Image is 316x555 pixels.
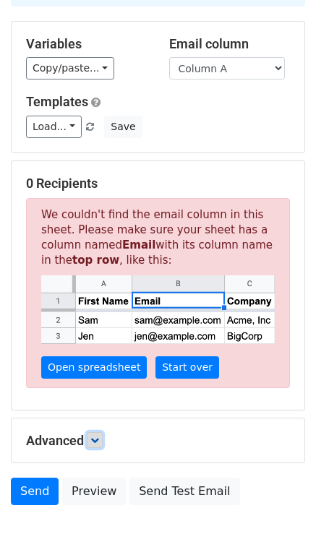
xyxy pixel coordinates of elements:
[41,275,275,343] img: google_sheets_email_column-fe0440d1484b1afe603fdd0efe349d91248b687ca341fa437c667602712cb9b1.png
[26,433,290,449] h5: Advanced
[26,116,82,138] a: Load...
[41,356,147,379] a: Open spreadsheet
[26,57,114,79] a: Copy/paste...
[155,356,219,379] a: Start over
[72,254,119,267] strong: top row
[122,238,155,251] strong: Email
[26,36,148,52] h5: Variables
[26,176,290,192] h5: 0 Recipients
[62,478,126,505] a: Preview
[11,478,59,505] a: Send
[129,478,239,505] a: Send Test Email
[26,198,290,387] p: We couldn't find the email column in this sheet. Please make sure your sheet has a column named w...
[169,36,291,52] h5: Email column
[26,94,88,109] a: Templates
[104,116,142,138] button: Save
[244,486,316,555] iframe: Chat Widget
